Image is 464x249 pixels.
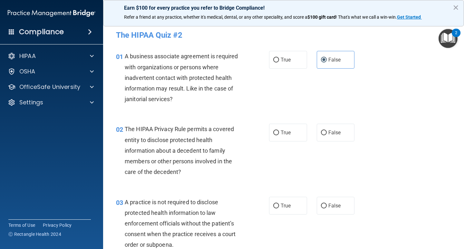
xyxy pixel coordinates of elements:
[19,27,64,36] h4: Compliance
[281,129,291,136] span: True
[124,14,307,20] span: Refer a friend at any practice, whether it's medical, dental, or any other speciality, and score a
[8,52,94,60] a: HIPAA
[321,130,327,135] input: False
[307,14,336,20] strong: $100 gift card
[321,204,327,208] input: False
[397,14,421,20] strong: Get Started
[273,58,279,62] input: True
[19,52,36,60] p: HIPAA
[281,57,291,63] span: True
[281,203,291,209] span: True
[273,204,279,208] input: True
[336,14,397,20] span: ! That's what we call a win-win.
[124,5,443,11] p: Earn $100 for every practice you refer to Bridge Compliance!
[116,31,451,39] h4: The HIPAA Quiz #2
[328,203,341,209] span: False
[19,68,35,75] p: OSHA
[125,53,238,102] span: A business associate agreement is required with organizations or persons where inadvertent contac...
[8,231,61,237] span: Ⓒ Rectangle Health 2024
[328,129,341,136] span: False
[8,222,35,228] a: Terms of Use
[273,130,279,135] input: True
[321,58,327,62] input: False
[439,29,458,48] button: Open Resource Center, 2 new notifications
[328,57,341,63] span: False
[19,83,80,91] p: OfficeSafe University
[43,222,72,228] a: Privacy Policy
[397,14,422,20] a: Get Started
[116,53,123,61] span: 01
[455,33,457,41] div: 2
[125,199,236,248] span: A practice is not required to disclose protected health information to law enforcement officials ...
[19,99,43,106] p: Settings
[8,7,95,20] img: PMB logo
[8,83,94,91] a: OfficeSafe University
[8,99,94,106] a: Settings
[125,126,234,175] span: The HIPAA Privacy Rule permits a covered entity to disclose protected health information about a ...
[116,199,123,206] span: 03
[453,2,459,13] button: Close
[116,126,123,133] span: 02
[8,68,94,75] a: OSHA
